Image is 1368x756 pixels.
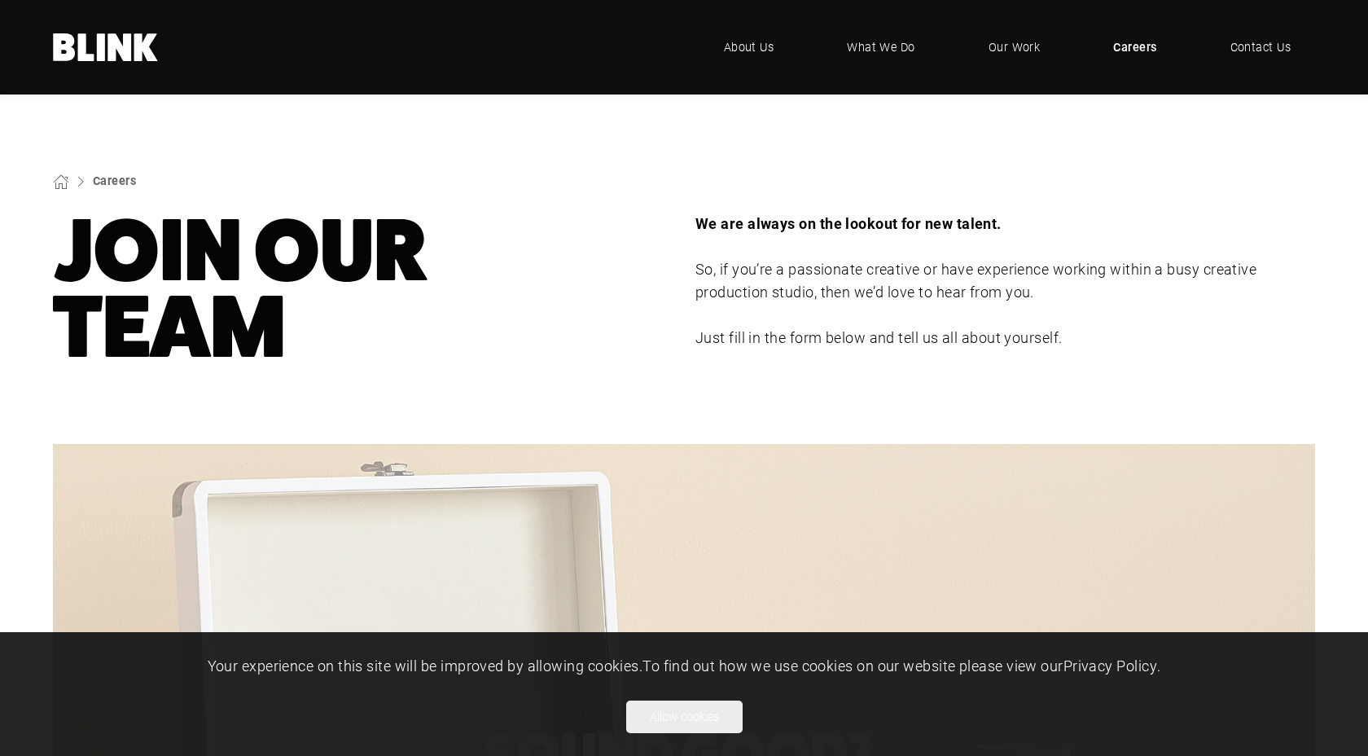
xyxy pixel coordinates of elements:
[1206,23,1316,72] a: Contact Us
[699,23,799,72] a: About Us
[989,38,1041,56] span: Our Work
[208,656,1161,675] span: Your experience on this site will be improved by allowing cookies. To find out how we use cookies...
[695,258,1315,304] p: So, if you’re a passionate creative or have experience working within a busy creative production ...
[822,23,940,72] a: What We Do
[1063,656,1157,675] a: Privacy Policy
[847,38,915,56] span: What We Do
[626,701,743,733] button: Allow cookies
[53,33,159,61] a: Home
[724,38,774,56] span: About Us
[53,213,673,366] h1: Team
[695,213,1315,235] p: We are always on the lookout for new talent.
[1230,38,1291,56] span: Contact Us
[93,173,136,188] a: Careers
[53,200,427,301] nobr: Join Our
[1113,38,1156,56] span: Careers
[964,23,1065,72] a: Our Work
[695,327,1315,349] p: Just fill in the form below and tell us all about yourself.
[1089,23,1181,72] a: Careers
